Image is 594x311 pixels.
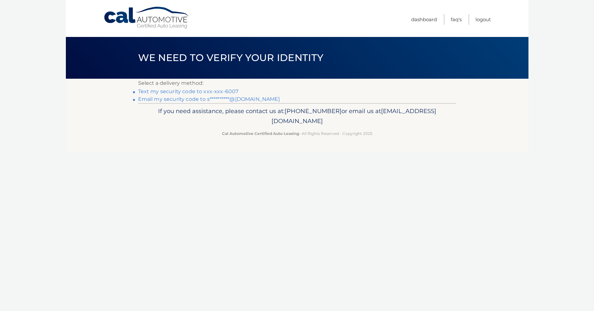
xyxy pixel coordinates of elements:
a: Email my security code to s**********@[DOMAIN_NAME] [138,96,280,102]
p: Select a delivery method: [138,79,456,88]
span: We need to verify your identity [138,52,324,64]
p: - All Rights Reserved - Copyright 2025 [142,130,452,137]
a: Cal Automotive [103,6,190,29]
a: FAQ's [451,14,462,25]
a: Text my security code to xxx-xxx-6007 [138,88,239,94]
span: [PHONE_NUMBER] [285,107,341,115]
a: Dashboard [411,14,437,25]
a: Logout [475,14,491,25]
strong: Cal Automotive Certified Auto Leasing [222,131,299,136]
p: If you need assistance, please contact us at: or email us at [142,106,452,127]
